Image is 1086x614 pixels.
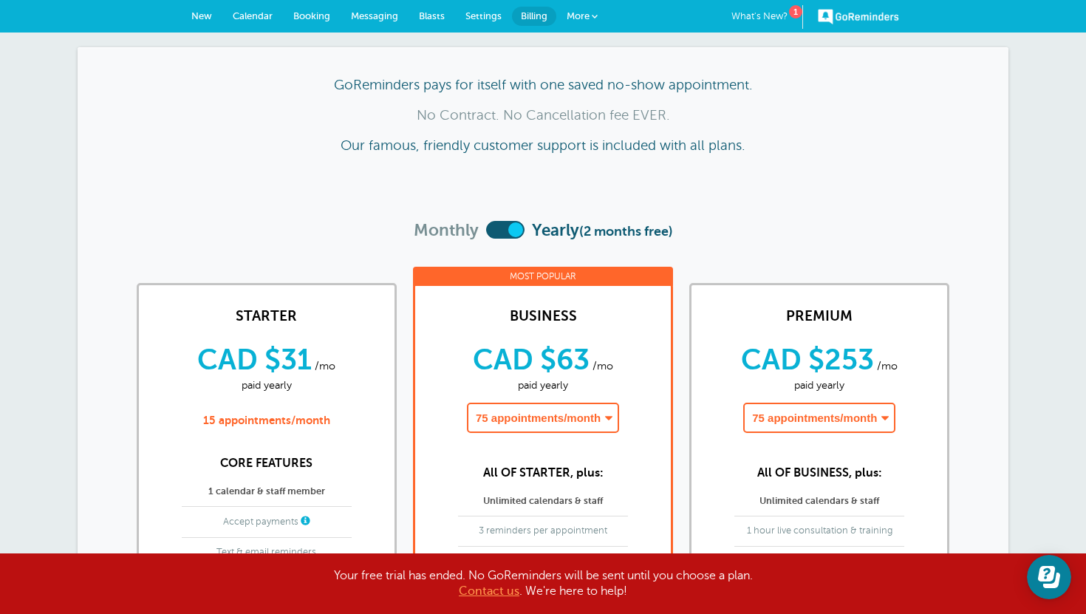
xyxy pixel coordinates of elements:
[512,7,556,26] a: Billing
[197,344,312,376] span: CAD $31
[579,224,673,239] small: (2 months free)
[877,360,898,372] span: /mo
[759,495,879,506] b: Unlimited calendars & staff
[458,525,628,546] li: 3 reminders per appointment
[174,568,912,599] div: Your free trial has ended. No GoReminders will be sent until you choose a plan. . We're here to h...
[293,10,330,21] span: Booking
[315,360,335,372] span: /mo
[699,307,940,324] h5: PREMIUM
[699,379,940,392] span: paid yearly
[107,137,979,154] h3: Our famous, friendly customer support is included with all plans.
[191,10,212,21] span: New
[510,271,576,282] span: MOST POPULAR
[734,525,904,546] li: 1 hour live consultation & training
[423,379,663,392] span: paid yearly
[182,516,352,537] li: Accept payments
[465,10,502,21] span: Settings
[483,495,603,506] b: Unlimited calendars & staff
[146,457,387,471] p: CORE FEATURES
[208,485,325,497] b: 1 calendar & staff member
[419,10,445,21] span: Blasts
[459,584,519,598] a: Contact us
[233,10,273,21] span: Calendar
[414,221,479,253] span: Monthly
[1027,555,1071,599] iframe: Resource center
[107,77,979,93] h3: GoReminders pays for itself with one saved no-show appointment.
[532,221,673,253] span: Yearly
[699,466,940,480] p: All OF BUSINESS, plus:
[731,5,803,29] a: What's New?
[146,379,387,392] span: paid yearly
[107,107,979,123] h3: No Contract. No Cancellation fee EVER.
[789,5,802,18] div: 1
[741,344,874,376] span: CAD $253
[567,10,590,21] span: More
[521,10,547,21] span: Billing
[423,307,663,324] h5: BUSINESS
[473,344,590,376] span: CAD $63
[592,360,613,372] span: /mo
[423,466,663,480] p: All OF STARTER, plus:
[351,10,398,21] span: Messaging
[182,547,352,567] li: Text & email reminders
[146,307,387,324] h5: STARTER
[146,414,387,427] p: 15 appointments/month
